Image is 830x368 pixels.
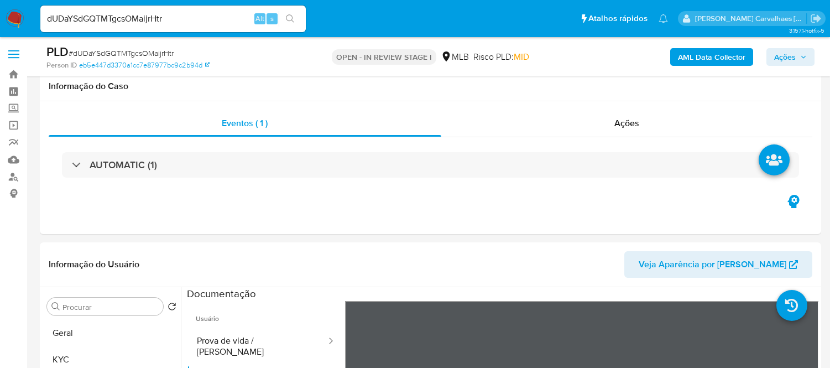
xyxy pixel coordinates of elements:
[255,13,264,24] span: Alt
[49,259,139,270] h1: Informação do Usuário
[222,117,268,129] span: Eventos ( 1 )
[46,43,69,60] b: PLD
[62,302,159,312] input: Procurar
[69,48,174,59] span: # dUDaYSdGQTMTgcsOMaijrHtr
[639,251,786,278] span: Veja Aparência por [PERSON_NAME]
[588,13,648,24] span: Atalhos rápidos
[614,117,639,129] span: Ações
[766,48,815,66] button: Ações
[279,11,301,27] button: search-icon
[678,48,745,66] b: AML Data Collector
[670,48,753,66] button: AML Data Collector
[514,50,529,63] span: MID
[695,13,807,24] p: sara.carvalhaes@mercadopago.com.br
[40,12,306,26] input: Pesquise usuários ou casos...
[79,60,210,70] a: eb5e447d3370a1cc7e87977bc9c2b94d
[332,49,436,65] p: OPEN - IN REVIEW STAGE I
[624,251,812,278] button: Veja Aparência por [PERSON_NAME]
[168,302,176,314] button: Retornar ao pedido padrão
[473,51,529,63] span: Risco PLD:
[90,159,157,171] h3: AUTOMATIC (1)
[43,320,181,346] button: Geral
[46,60,77,70] b: Person ID
[51,302,60,311] button: Procurar
[49,81,812,92] h1: Informação do Caso
[62,152,799,178] div: AUTOMATIC (1)
[270,13,274,24] span: s
[659,14,668,23] a: Notificações
[441,51,469,63] div: MLB
[774,48,796,66] span: Ações
[810,13,822,24] a: Sair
